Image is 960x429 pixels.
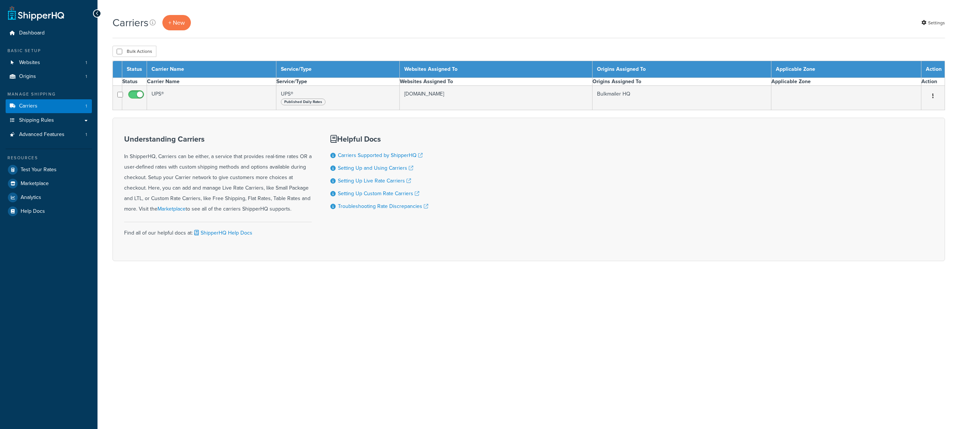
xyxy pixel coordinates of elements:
[6,70,92,84] li: Origins
[6,99,92,113] a: Carriers 1
[338,177,411,185] a: Setting Up Live Rate Carriers
[921,18,945,28] a: Settings
[592,78,771,86] th: Origins Assigned To
[6,177,92,190] a: Marketplace
[6,128,92,142] li: Advanced Features
[6,205,92,218] a: Help Docs
[6,48,92,54] div: Basic Setup
[147,61,276,78] th: Carrier Name
[399,78,592,86] th: Websites Assigned To
[21,167,57,173] span: Test Your Rates
[276,78,399,86] th: Service/Type
[6,114,92,127] a: Shipping Rules
[6,70,92,84] a: Origins 1
[19,103,37,109] span: Carriers
[19,60,40,66] span: Websites
[921,78,945,86] th: Action
[592,61,771,78] th: Origins Assigned To
[6,99,92,113] li: Carriers
[124,222,312,238] div: Find all of our helpful docs at:
[21,194,41,201] span: Analytics
[21,181,49,187] span: Marketplace
[112,15,148,30] h1: Carriers
[399,86,592,110] td: [DOMAIN_NAME]
[157,205,186,213] a: Marketplace
[124,135,312,214] div: In ShipperHQ, Carriers can be either, a service that provides real-time rates OR a user-defined r...
[124,135,312,143] h3: Understanding Carriers
[6,163,92,176] a: Test Your Rates
[771,78,921,86] th: Applicable Zone
[6,26,92,40] a: Dashboard
[122,78,147,86] th: Status
[21,208,45,215] span: Help Docs
[276,86,399,110] td: UPS®
[6,155,92,161] div: Resources
[338,151,423,159] a: Carriers Supported by ShipperHQ
[771,61,921,78] th: Applicable Zone
[6,128,92,142] a: Advanced Features 1
[592,86,771,110] td: Bulkmailer HQ
[85,132,87,138] span: 1
[338,190,419,197] a: Setting Up Custom Rate Carriers
[338,202,428,210] a: Troubleshooting Rate Discrepancies
[147,86,276,110] td: UPS®
[19,117,54,124] span: Shipping Rules
[193,229,252,237] a: ShipperHQ Help Docs
[6,191,92,204] a: Analytics
[85,60,87,66] span: 1
[399,61,592,78] th: Websites Assigned To
[330,135,428,143] h3: Helpful Docs
[338,164,413,172] a: Setting Up and Using Carriers
[19,132,64,138] span: Advanced Features
[162,15,191,30] a: + New
[85,103,87,109] span: 1
[147,78,276,86] th: Carrier Name
[6,91,92,97] div: Manage Shipping
[122,61,147,78] th: Status
[6,56,92,70] a: Websites 1
[8,6,64,21] a: ShipperHQ Home
[276,61,399,78] th: Service/Type
[112,46,156,57] button: Bulk Actions
[921,61,945,78] th: Action
[281,99,325,105] span: Published Daily Rates
[85,73,87,80] span: 1
[19,73,36,80] span: Origins
[19,30,45,36] span: Dashboard
[6,56,92,70] li: Websites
